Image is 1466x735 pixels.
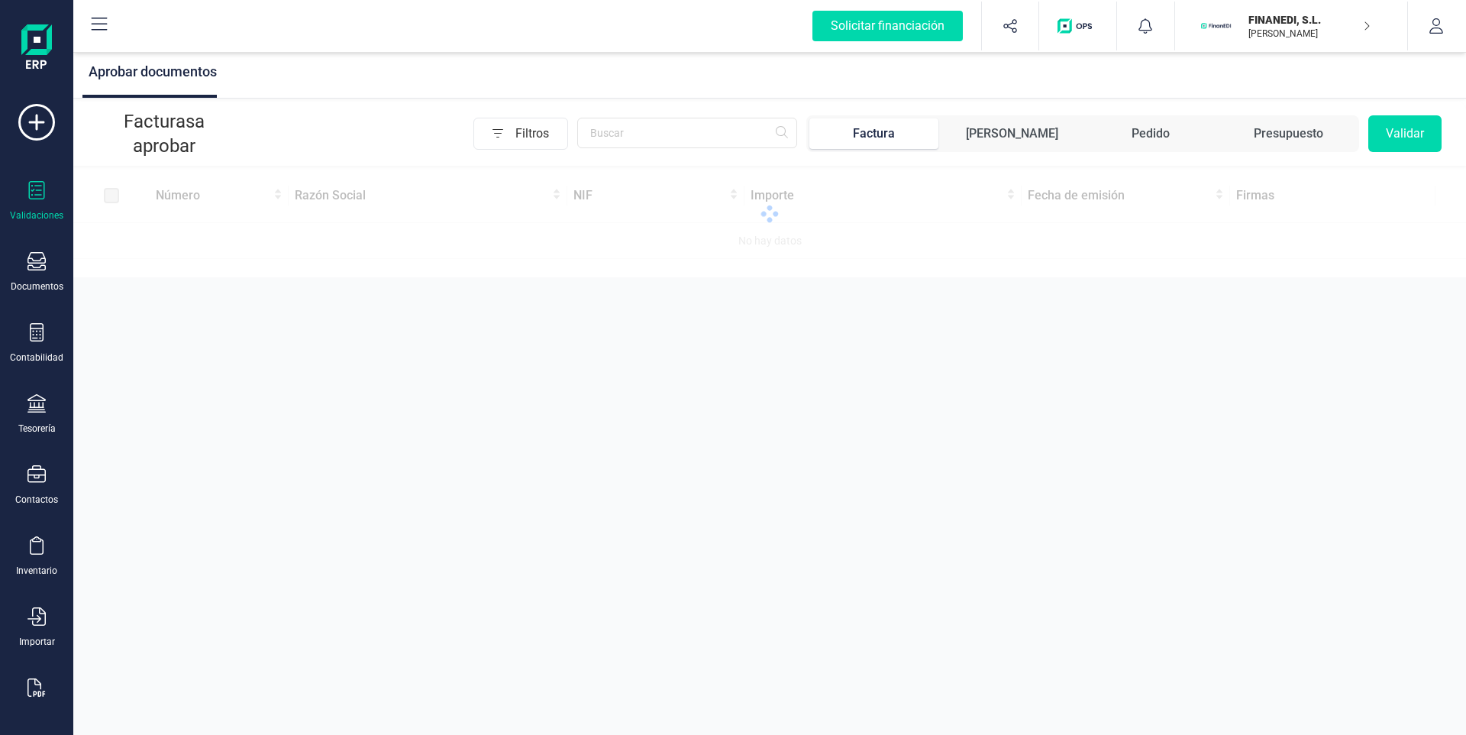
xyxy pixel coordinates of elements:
p: [PERSON_NAME] [1248,28,1371,40]
div: Documentos [11,280,63,293]
div: Validaciones [10,209,63,222]
button: Validar [1368,115,1442,152]
img: Logo Finanedi [21,24,52,73]
div: Inventario [16,565,57,577]
span: Aprobar documentos [89,63,217,79]
p: FINANEDI, S.L. [1248,12,1371,28]
span: Filtros [515,118,567,149]
div: Contactos [15,494,58,506]
button: Logo de OPS [1048,2,1107,50]
img: FI [1200,9,1233,43]
div: Factura [853,125,895,143]
div: Importar [19,636,55,648]
div: [PERSON_NAME] [966,125,1058,143]
div: Tesorería [18,423,56,435]
input: Buscar [577,118,797,148]
div: Solicitar financiación [812,11,963,41]
img: Logo de OPS [1058,18,1098,34]
p: Facturas a aprobar [98,109,231,158]
div: Presupuesto [1254,125,1323,143]
button: Solicitar financiación [794,2,981,50]
div: Pedido [1132,125,1170,143]
button: FIFINANEDI, S.L.[PERSON_NAME] [1193,2,1389,50]
button: Filtros [473,118,568,150]
div: Contabilidad [10,351,63,364]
